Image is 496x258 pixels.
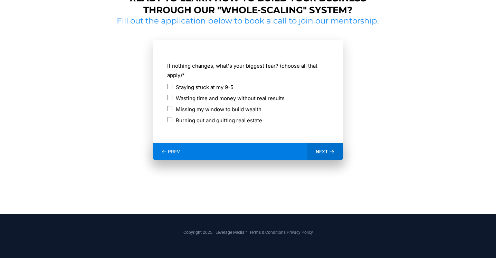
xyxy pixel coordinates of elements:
label: Staying stuck at my 9-5 [176,83,233,92]
label: If nothing changes, what's your biggest fear? (choose all that apply) [167,61,329,80]
label: Burning out and quitting real estate [176,116,262,125]
a: Terms & Conditions [249,230,286,235]
a: Privacy Policy [287,230,313,235]
span: PREV [168,149,180,155]
span: NEXT [316,149,328,155]
p: Copyright 2025 | Leverage Media™ | | [53,229,443,236]
label: Missing my window to build wealth [176,105,261,114]
label: Wasting time and money without real results [176,94,285,103]
h2: Fill out the application below to book a call to join our mentorship. [114,16,382,26]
